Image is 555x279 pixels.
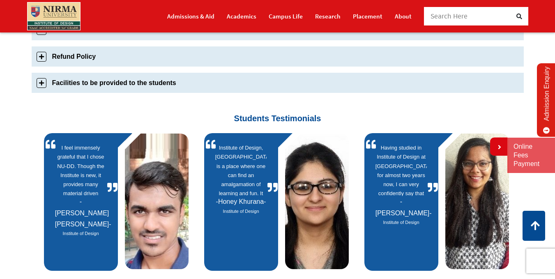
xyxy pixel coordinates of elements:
span: [PERSON_NAME] [PERSON_NAME] [55,198,111,227]
img: blog_img [125,134,189,269]
span: Honey Khurana [216,198,266,205]
a: Online Fees Payment [514,143,549,168]
img: main_logo [27,2,81,30]
a: Having studied in Institute of Design at [GEOGRAPHIC_DATA] for almost two years now, I can very c... [375,143,427,196]
h3: Students Testimonials [38,99,518,123]
a: About [395,9,412,23]
cite: Source Title [375,219,427,226]
cite: Source Title [55,230,107,237]
span: Search Here [431,12,468,21]
a: Campus Life [269,9,303,23]
a: Admissions & Aid [167,9,214,23]
img: blog_img [445,134,509,269]
a: Placement [353,9,382,23]
cite: Source Title [215,208,267,215]
a: Facilities to be provided to the students [32,73,524,93]
a: Academics [227,9,256,23]
a: I feel immensely grateful that I chose NU-DD. Though the Institute is new, it provides many mater... [55,143,107,196]
a: Research [315,9,341,23]
img: blog_img [285,134,349,269]
a: Refund Policy [32,46,524,67]
a: Institute of Design, [GEOGRAPHIC_DATA] is a place where one can find an amalgamation of learning ... [215,143,267,196]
